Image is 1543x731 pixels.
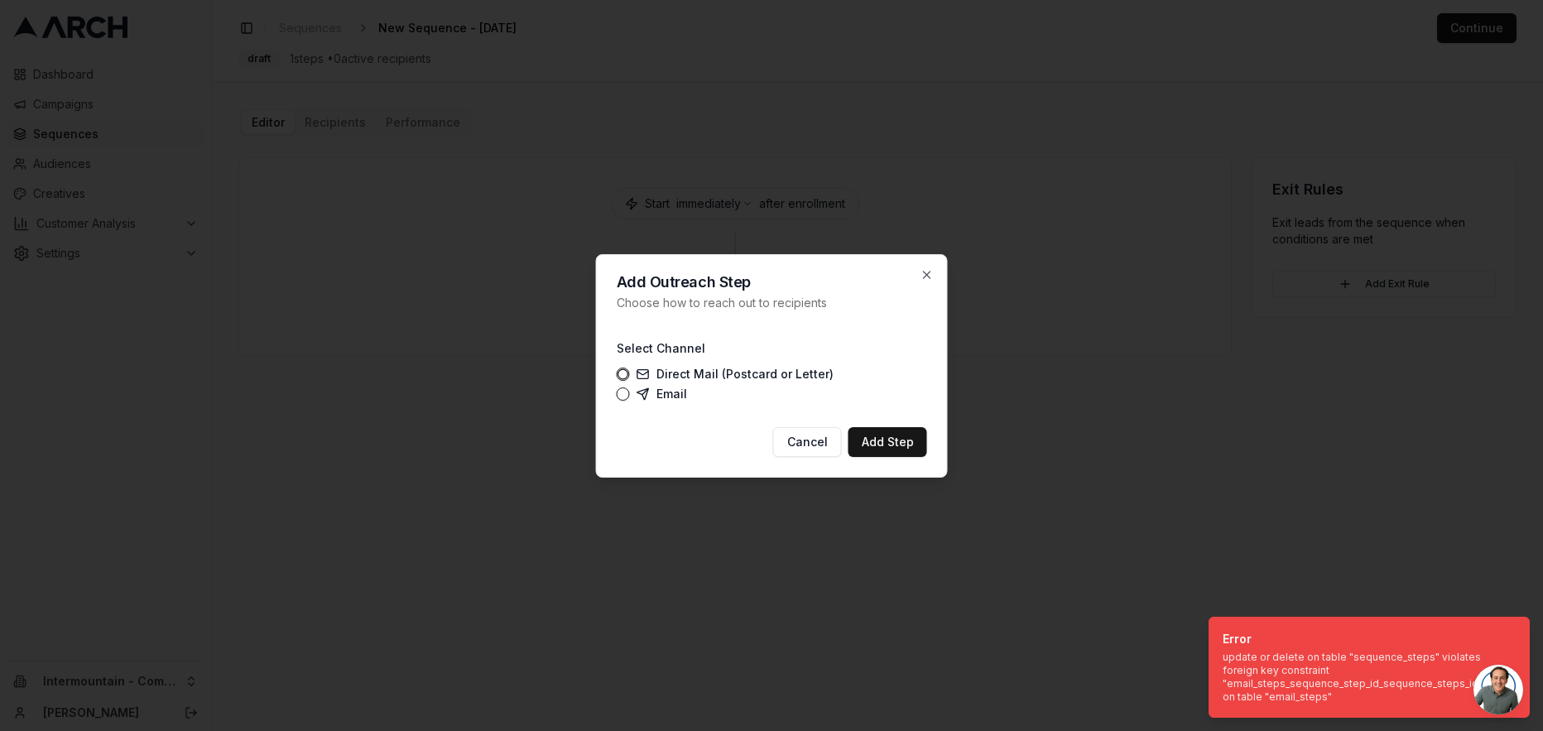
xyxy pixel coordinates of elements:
label: Email [637,387,687,401]
button: Cancel [773,427,842,457]
h2: Add Outreach Step [617,275,927,290]
label: Direct Mail (Postcard or Letter) [637,368,834,381]
p: Choose how to reach out to recipients [617,295,927,311]
button: Add Step [848,427,927,457]
label: Select Channel [617,341,705,355]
